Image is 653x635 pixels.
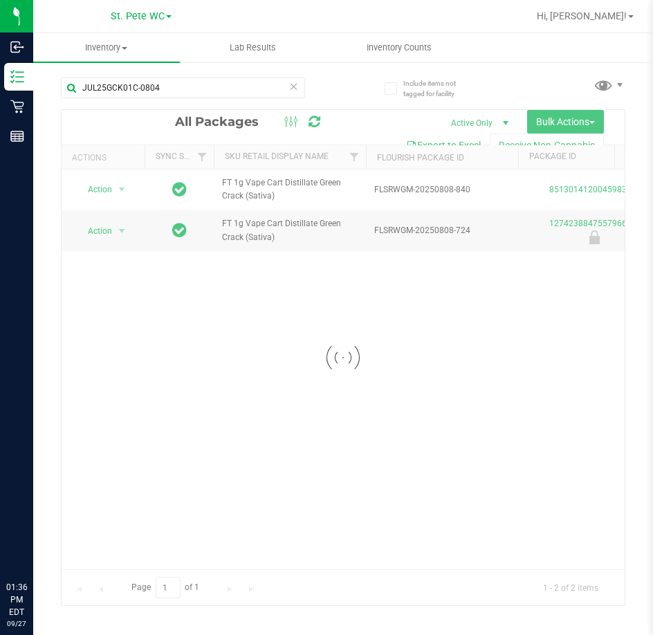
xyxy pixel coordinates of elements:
inline-svg: Inventory [10,70,24,84]
span: Clear [289,77,299,95]
iframe: Resource center unread badge [41,522,57,539]
a: Inventory Counts [326,33,472,62]
span: Inventory Counts [348,42,450,54]
inline-svg: Retail [10,100,24,113]
span: Lab Results [211,42,295,54]
iframe: Resource center [14,524,55,566]
p: 01:36 PM EDT [6,581,27,618]
p: 09/27 [6,618,27,629]
inline-svg: Reports [10,129,24,143]
span: St. Pete WC [111,10,165,22]
input: Search Package ID, Item Name, SKU, Lot or Part Number... [61,77,305,98]
a: Inventory [33,33,180,62]
span: Hi, [PERSON_NAME]! [537,10,627,21]
a: Lab Results [180,33,326,62]
inline-svg: Inbound [10,40,24,54]
span: Inventory [33,42,180,54]
span: Include items not tagged for facility [403,78,472,99]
